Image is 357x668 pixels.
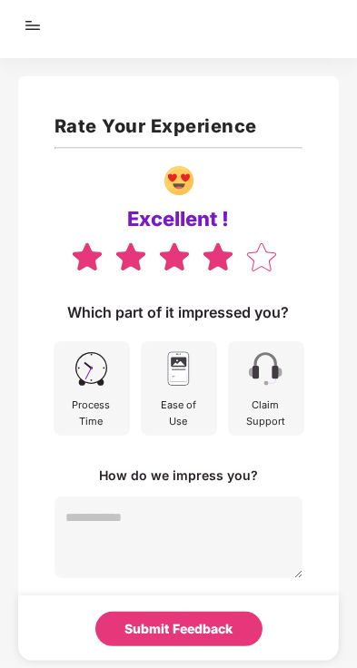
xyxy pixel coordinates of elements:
[246,397,286,429] div: Claim Support
[201,241,235,272] img: svg+xml;base64,PHN2ZyB4bWxucz0iaHR0cDovL3d3dy53My5vcmcvMjAwMC9zdmciIHdpZHRoPSIzOCIgaGVpZ2h0PSIzNS...
[72,397,112,429] div: Process Time
[55,113,303,141] h1: Rate Your Experience
[71,349,112,389] img: svg+xml;base64,PHN2ZyB4bWxucz0iaHR0cDovL3d3dy53My5vcmcvMjAwMC9zdmciIHdpZHRoPSI0NSIgaGVpZ2h0PSI0NS...
[157,241,192,272] img: svg+xml;base64,PHN2ZyB4bWxucz0iaHR0cDovL3d3dy53My5vcmcvMjAwMC9zdmciIHdpZHRoPSIzOCIgaGVpZ2h0PSIzNS...
[99,466,258,486] div: How do we impress you?
[244,241,279,273] img: svg+xml;base64,PHN2ZyB4bWxucz0iaHR0cDovL3d3dy53My5vcmcvMjAwMC9zdmciIHdpZHRoPSIzOCIgaGVpZ2h0PSIzNS...
[68,302,290,322] div: Which part of it impressed you?
[124,619,233,639] div: Submit Feedback
[159,397,199,429] div: Ease of Use
[114,241,148,272] img: svg+xml;base64,PHN2ZyB4bWxucz0iaHR0cDovL3d3dy53My5vcmcvMjAwMC9zdmciIHdpZHRoPSIzOCIgaGVpZ2h0PSIzNS...
[158,349,199,389] img: svg+xml;base64,PHN2ZyB4bWxucz0iaHR0cDovL3d3dy53My5vcmcvMjAwMC9zdmciIHdpZHRoPSI0NSIgaGVpZ2h0PSI0NS...
[164,166,193,195] img: svg+xml;base64,PHN2ZyBpZD0iR3JvdXBfNDI1NDUiIGRhdGEtbmFtZT0iR3JvdXAgNDI1NDUiIHhtbG5zPSJodHRwOi8vd3...
[128,206,230,231] div: Excellent !
[245,349,286,389] img: svg+xml;base64,PHN2ZyB4bWxucz0iaHR0cDovL3d3dy53My5vcmcvMjAwMC9zdmciIHdpZHRoPSI0NSIgaGVpZ2h0PSI0NS...
[70,241,104,272] img: svg+xml;base64,PHN2ZyB4bWxucz0iaHR0cDovL3d3dy53My5vcmcvMjAwMC9zdmciIHdpZHRoPSIzOCIgaGVpZ2h0PSIzNS...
